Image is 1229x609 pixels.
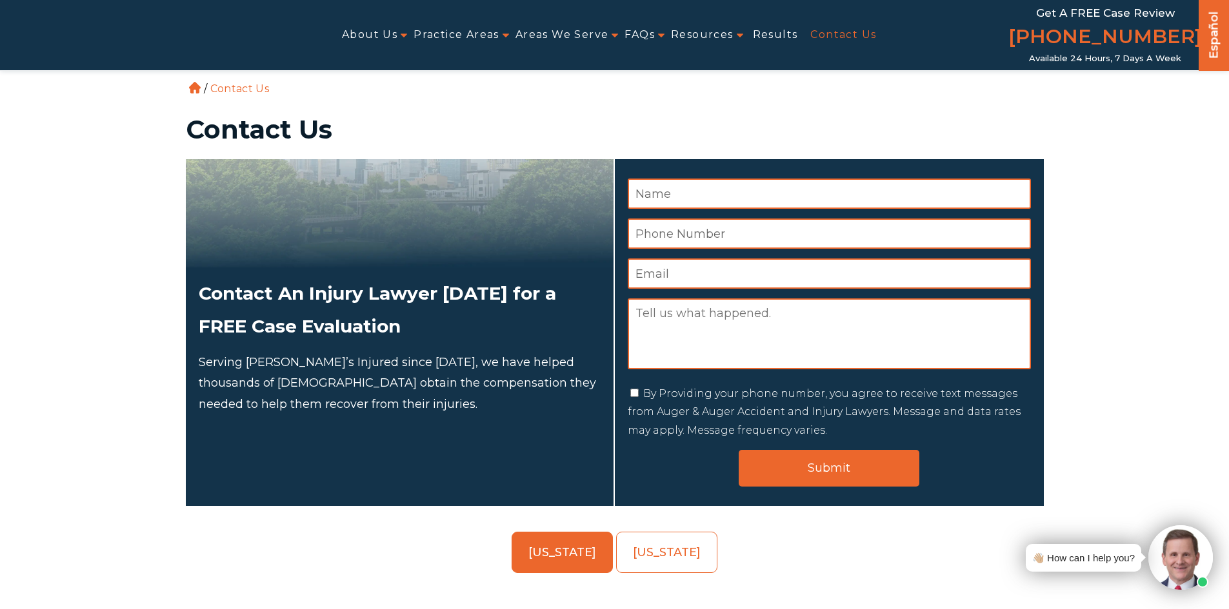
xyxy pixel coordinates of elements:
a: FAQs [624,21,655,50]
a: Results [753,21,798,50]
p: Serving [PERSON_NAME]’s Injured since [DATE], we have helped thousands of [DEMOGRAPHIC_DATA] obta... [199,352,601,414]
a: Resources [671,21,734,50]
span: Get a FREE Case Review [1036,6,1175,19]
input: Submit [739,450,919,487]
div: 👋🏼 How can I help you? [1032,549,1135,566]
a: Contact Us [810,21,876,50]
a: Home [189,82,201,93]
li: Contact Us [207,82,272,95]
a: [US_STATE] [512,532,613,573]
img: Auger & Auger Accident and Injury Lawyers Logo [8,20,210,51]
a: Practice Areas [414,21,499,50]
input: Name [628,179,1031,209]
a: Areas We Serve [515,21,609,50]
a: [US_STATE] [616,532,717,573]
span: Available 24 Hours, 7 Days a Week [1029,53,1181,64]
h1: Contact Us [186,117,1044,142]
img: Intaker widget Avatar [1148,525,1213,590]
a: About Us [342,21,397,50]
label: By Providing your phone number, you agree to receive text messages from Auger & Auger Accident an... [628,387,1021,437]
img: Attorneys [186,159,614,267]
a: [PHONE_NUMBER] [1008,23,1202,53]
input: Phone Number [628,218,1031,249]
h2: Contact An Injury Lawyer [DATE] for a FREE Case Evaluation [199,277,601,342]
input: Email [628,258,1031,289]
